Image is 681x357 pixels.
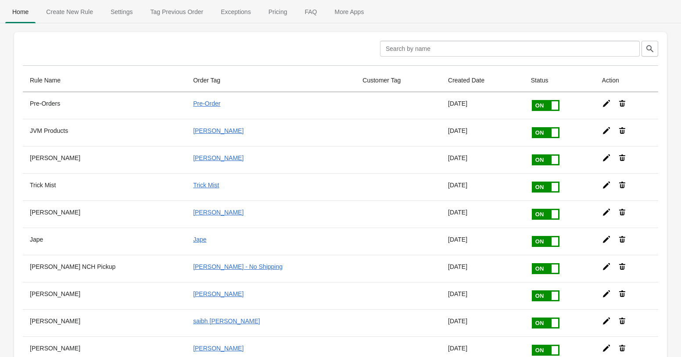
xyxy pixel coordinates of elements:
[441,119,524,146] td: [DATE]
[193,182,219,189] a: Trick Mist
[193,236,206,243] a: Jape
[39,4,100,20] span: Create New Rule
[524,69,595,92] th: Status
[23,200,186,228] th: [PERSON_NAME]
[193,154,244,161] a: [PERSON_NAME]
[143,4,211,20] span: Tag Previous Order
[193,318,260,325] a: saibh [PERSON_NAME]
[214,4,258,20] span: Exceptions
[193,100,220,107] a: Pre-Order
[186,69,355,92] th: Order Tag
[193,345,244,352] a: [PERSON_NAME]
[297,4,324,20] span: FAQ
[23,92,186,119] th: Pre-Orders
[104,4,140,20] span: Settings
[102,0,142,23] button: Settings
[380,41,640,57] input: Search by name
[193,127,244,134] a: [PERSON_NAME]
[441,200,524,228] td: [DATE]
[441,309,524,336] td: [DATE]
[23,146,186,173] th: [PERSON_NAME]
[193,263,283,270] a: [PERSON_NAME] - No Shipping
[441,146,524,173] td: [DATE]
[441,173,524,200] td: [DATE]
[4,0,37,23] button: Home
[441,69,524,92] th: Created Date
[441,255,524,282] td: [DATE]
[23,228,186,255] th: Jape
[23,309,186,336] th: [PERSON_NAME]
[23,173,186,200] th: Trick Mist
[355,69,441,92] th: Customer Tag
[595,69,658,92] th: Action
[262,4,294,20] span: Pricing
[5,4,36,20] span: Home
[37,0,102,23] button: Create_New_Rule
[23,69,186,92] th: Rule Name
[441,282,524,309] td: [DATE]
[327,4,371,20] span: More Apps
[441,92,524,119] td: [DATE]
[23,119,186,146] th: JVM Products
[193,209,244,216] a: [PERSON_NAME]
[193,290,244,297] a: [PERSON_NAME]
[23,255,186,282] th: [PERSON_NAME] NCH Pickup
[441,228,524,255] td: [DATE]
[23,282,186,309] th: [PERSON_NAME]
